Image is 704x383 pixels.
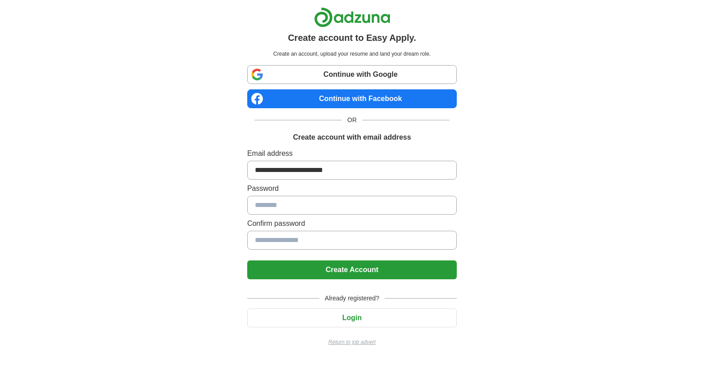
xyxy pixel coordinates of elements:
img: Adzuna logo [314,7,390,27]
span: OR [342,115,362,125]
h1: Create account with email address [293,132,411,143]
a: Return to job advert [247,338,457,346]
label: Password [247,183,457,194]
a: Continue with Facebook [247,89,457,108]
p: Create an account, upload your resume and land your dream role. [249,50,455,58]
a: Login [247,314,457,321]
label: Email address [247,148,457,159]
button: Login [247,308,457,327]
h1: Create account to Easy Apply. [288,31,416,44]
span: Already registered? [319,294,385,303]
button: Create Account [247,260,457,279]
label: Confirm password [247,218,457,229]
a: Continue with Google [247,65,457,84]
